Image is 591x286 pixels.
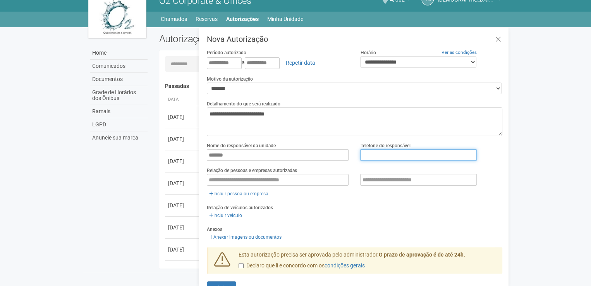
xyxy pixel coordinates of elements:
input: Declaro que li e concordo com oscondições gerais [239,263,244,268]
label: Relação de veículos autorizados [207,204,273,211]
a: Anexar imagens ou documentos [207,233,284,241]
a: Ver as condições [442,50,477,55]
div: [DATE] [168,157,197,165]
a: Reservas [196,14,218,24]
label: Nome do responsável da unidade [207,142,276,149]
label: Relação de pessoas e empresas autorizadas [207,167,297,174]
label: Telefone do responsável [360,142,410,149]
a: Chamados [161,14,187,24]
div: a [207,56,349,69]
a: Repetir data [281,56,320,69]
a: Incluir veículo [207,211,244,220]
div: Esta autorização precisa ser aprovada pelo administrador. [233,251,502,274]
a: Comunicados [90,60,148,73]
h2: Autorizações [159,33,325,45]
a: Grade de Horários dos Ônibus [90,86,148,105]
a: Home [90,47,148,60]
a: Anuncie sua marca [90,131,148,144]
h4: Passadas [165,83,497,89]
a: Minha Unidade [267,14,303,24]
label: Detalhamento do que será realizado [207,100,280,107]
a: Documentos [90,73,148,86]
a: LGPD [90,118,148,131]
th: Data [165,93,200,106]
a: condições gerais [325,262,365,269]
label: Anexos [207,226,222,233]
a: Autorizações [226,14,259,24]
strong: O prazo de aprovação é de até 24h. [379,252,465,258]
div: [DATE] [168,113,197,121]
div: [DATE] [168,179,197,187]
div: [DATE] [168,224,197,231]
div: [DATE] [168,202,197,209]
label: Horário [360,49,376,56]
div: [DATE] [168,246,197,253]
h3: Nova Autorização [207,35,502,43]
label: Motivo da autorização [207,76,253,83]
label: Declaro que li e concordo com os [239,262,365,270]
a: Ramais [90,105,148,118]
a: Incluir pessoa ou empresa [207,190,271,198]
div: [DATE] [168,135,197,143]
label: Período autorizado [207,49,246,56]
